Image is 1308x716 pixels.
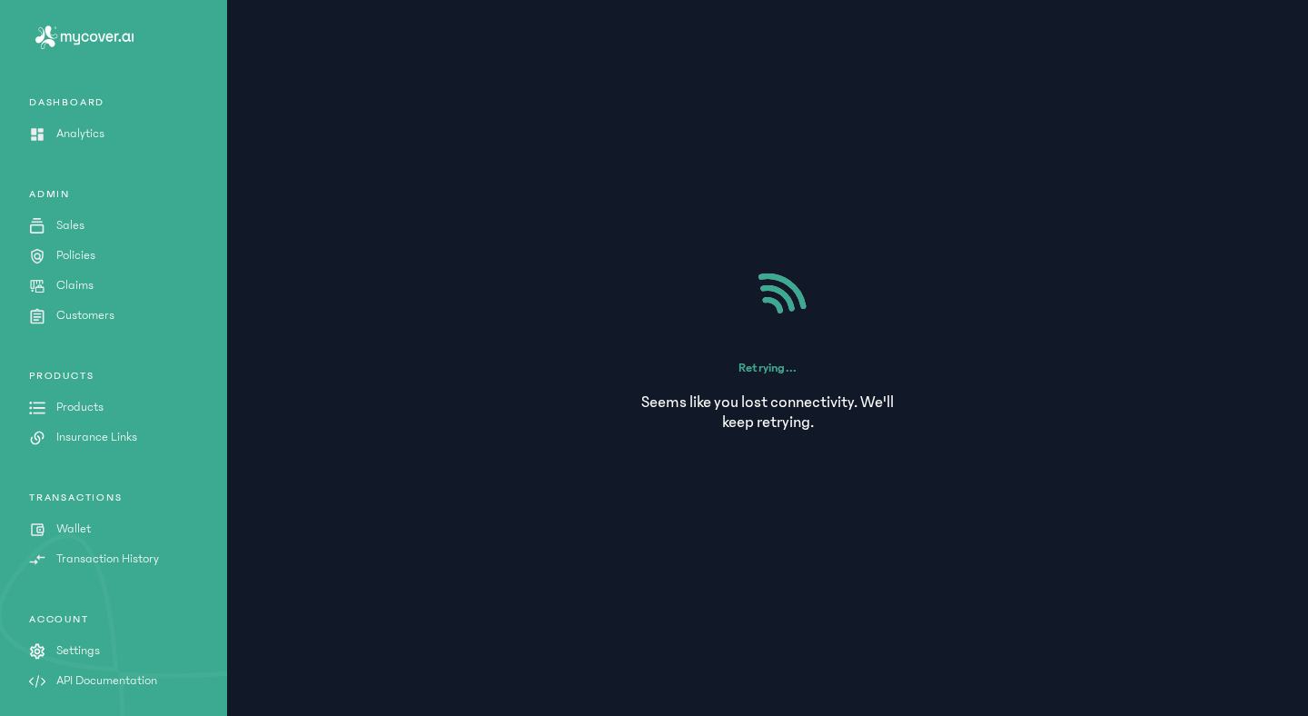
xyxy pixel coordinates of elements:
[631,393,904,433] p: Seems like you lost connectivity. We'll keep retrying.
[56,276,94,295] p: Claims
[56,428,137,447] p: Insurance Links
[56,671,157,691] p: API Documentation
[56,246,95,265] p: Policies
[56,550,159,569] p: Transaction History
[56,124,104,144] p: Analytics
[56,520,91,539] p: Wallet
[56,216,84,235] p: Sales
[56,306,114,325] p: Customers
[56,398,104,417] p: Products
[56,641,100,661] p: Settings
